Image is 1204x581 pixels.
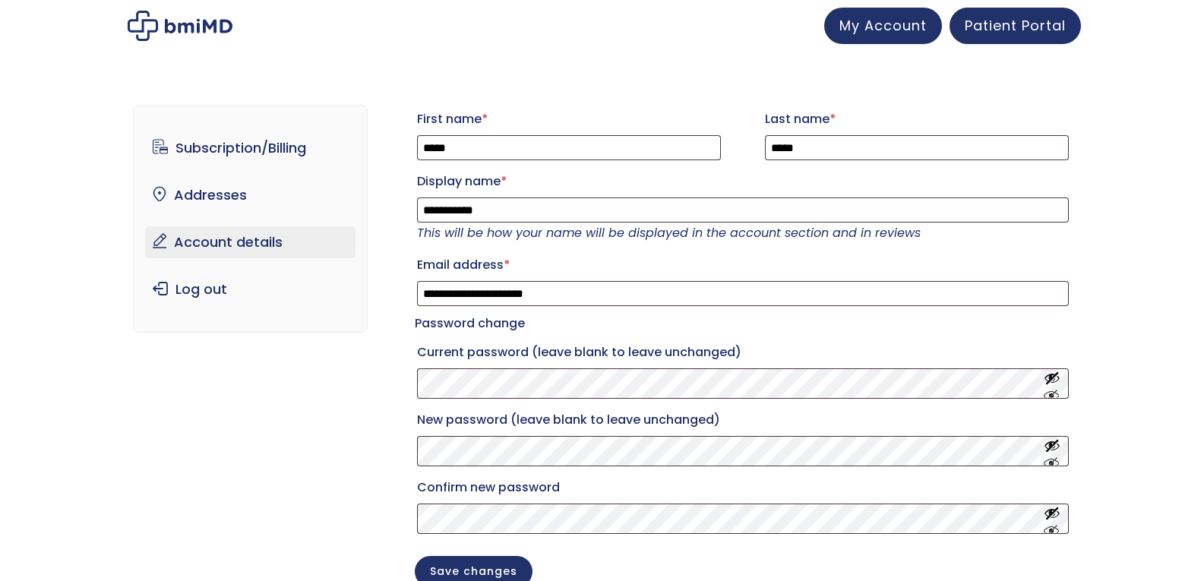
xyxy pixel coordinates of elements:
[415,313,525,334] legend: Password change
[950,8,1081,44] a: Patient Portal
[145,226,356,258] a: Account details
[145,132,356,164] a: Subscription/Billing
[765,107,1069,131] label: Last name
[824,8,942,44] a: My Account
[1044,437,1060,466] button: Show password
[145,179,356,211] a: Addresses
[417,253,1069,277] label: Email address
[1044,370,1060,398] button: Show password
[965,16,1066,35] span: Patient Portal
[417,475,1069,500] label: Confirm new password
[417,169,1069,194] label: Display name
[145,273,356,305] a: Log out
[417,107,721,131] label: First name
[417,340,1069,365] label: Current password (leave blank to leave unchanged)
[839,16,927,35] span: My Account
[417,224,921,242] em: This will be how your name will be displayed in the account section and in reviews
[417,408,1069,432] label: New password (leave blank to leave unchanged)
[133,105,368,333] nav: Account pages
[1044,505,1060,533] button: Show password
[128,11,232,41] img: My account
